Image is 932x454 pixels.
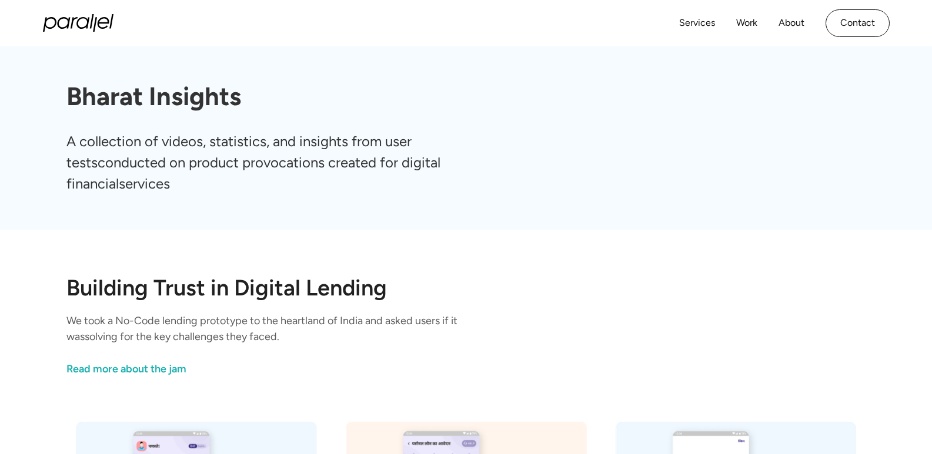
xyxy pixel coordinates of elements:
[43,14,113,32] a: home
[826,9,890,37] a: Contact
[66,361,186,377] div: Read more about the jam
[66,361,506,377] a: link
[736,15,757,32] a: Work
[66,313,506,345] p: We took a No-Code lending prototype to the heartland of India and asked users if it wassolving fo...
[66,82,866,112] h1: Bharat Insights
[679,15,715,32] a: Services
[779,15,804,32] a: About
[66,131,486,194] p: A collection of videos, statistics, and insights from user testsconducted on product provocations...
[66,277,866,299] h2: Building Trust in Digital Lending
